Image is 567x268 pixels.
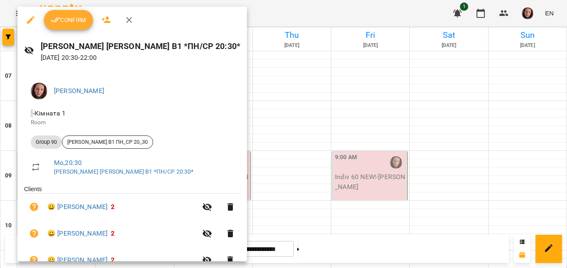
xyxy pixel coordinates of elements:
[54,159,82,167] a: Mo , 20:30
[31,138,62,146] span: Group 90
[24,224,44,243] button: Unpaid. Bill the attendance?
[111,229,115,237] span: 2
[44,10,93,30] button: Confirm
[54,168,193,175] a: [PERSON_NAME] [PERSON_NAME] В1 *ПН/СР 20:30*
[62,135,153,149] div: [PERSON_NAME] В1 ПН_СР 20_30
[47,255,108,265] a: 😀 [PERSON_NAME]
[47,229,108,238] a: 😀 [PERSON_NAME]
[24,197,44,217] button: Unpaid. Bill the attendance?
[62,138,153,146] span: [PERSON_NAME] В1 ПН_СР 20_30
[31,109,68,117] span: - Кімната 1
[51,15,86,25] span: Confirm
[54,87,104,95] a: [PERSON_NAME]
[47,202,108,212] a: 😀 [PERSON_NAME]
[41,53,240,63] p: [DATE] 20:30 - 22:00
[31,83,47,99] img: 09dce9ce98c38e7399589cdc781be319.jpg
[31,118,234,127] p: Room
[111,203,115,211] span: 2
[111,256,115,264] span: 2
[41,40,240,53] h6: [PERSON_NAME] [PERSON_NAME] В1 *ПН/СР 20:30*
